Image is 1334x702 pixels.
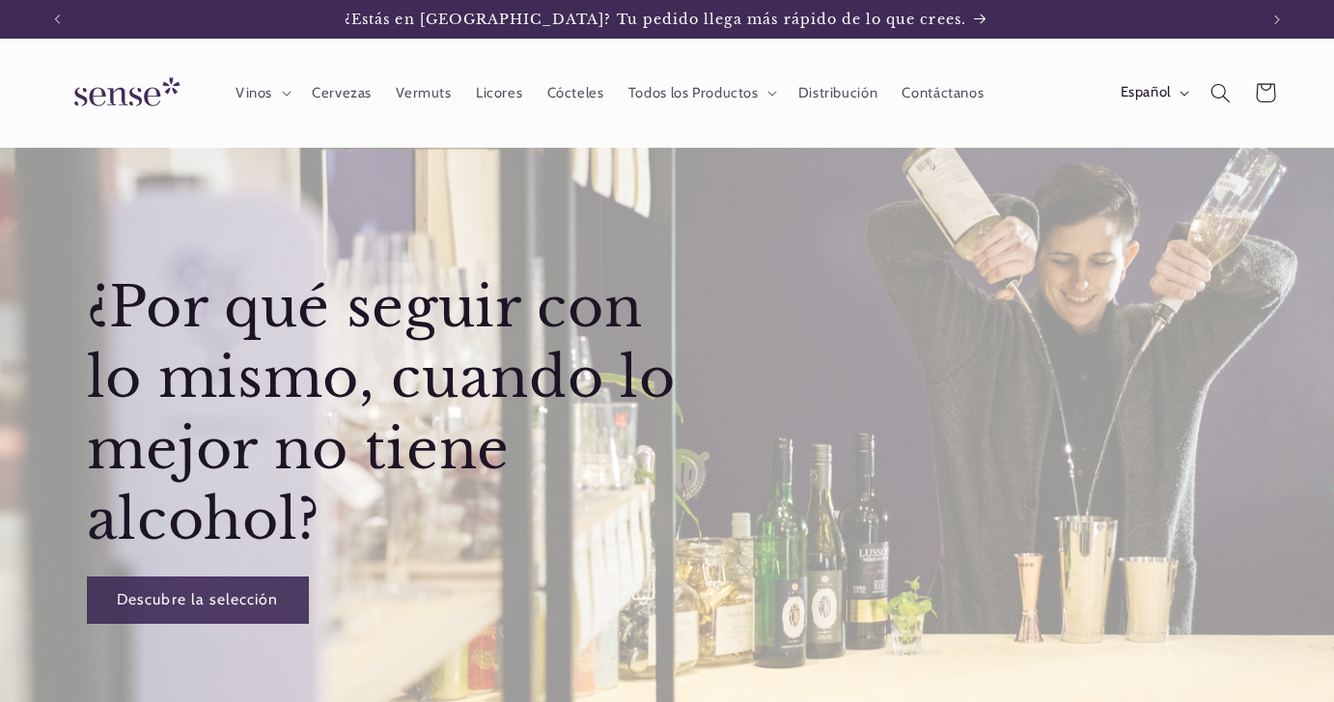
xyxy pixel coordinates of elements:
[476,84,522,102] span: Licores
[902,84,984,102] span: Contáctanos
[786,71,890,114] a: Distribución
[1198,70,1242,115] summary: Búsqueda
[1108,73,1198,112] button: Español
[547,84,604,102] span: Cócteles
[223,71,299,114] summary: Vinos
[236,84,272,102] span: Vinos
[384,71,464,114] a: Vermuts
[798,84,878,102] span: Distribución
[890,71,996,114] a: Contáctanos
[43,58,204,128] a: Sense
[86,272,705,556] h2: ¿Por qué seguir con lo mismo, cuando lo mejor no tiene alcohol?
[86,576,308,624] a: Descubre la selección
[535,71,616,114] a: Cócteles
[345,11,966,28] span: ¿Estás en [GEOGRAPHIC_DATA]? Tu pedido llega más rápido de lo que crees.
[396,84,451,102] span: Vermuts
[51,66,196,121] img: Sense
[299,71,383,114] a: Cervezas
[312,84,372,102] span: Cervezas
[463,71,535,114] a: Licores
[628,84,759,102] span: Todos los Productos
[616,71,786,114] summary: Todos los Productos
[1121,82,1171,103] span: Español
